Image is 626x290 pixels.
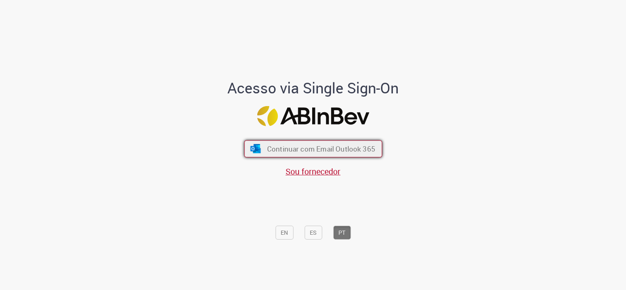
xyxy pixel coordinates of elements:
button: EN [275,226,293,240]
img: Logo ABInBev [257,106,369,126]
a: Sou fornecedor [286,166,340,177]
button: ES [304,226,322,240]
span: Continuar com Email Outlook 365 [267,144,375,154]
h1: Acesso via Single Sign-On [200,80,427,96]
img: ícone Azure/Microsoft 360 [249,144,261,153]
button: PT [333,226,351,240]
button: ícone Azure/Microsoft 360 Continuar com Email Outlook 365 [244,140,382,158]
